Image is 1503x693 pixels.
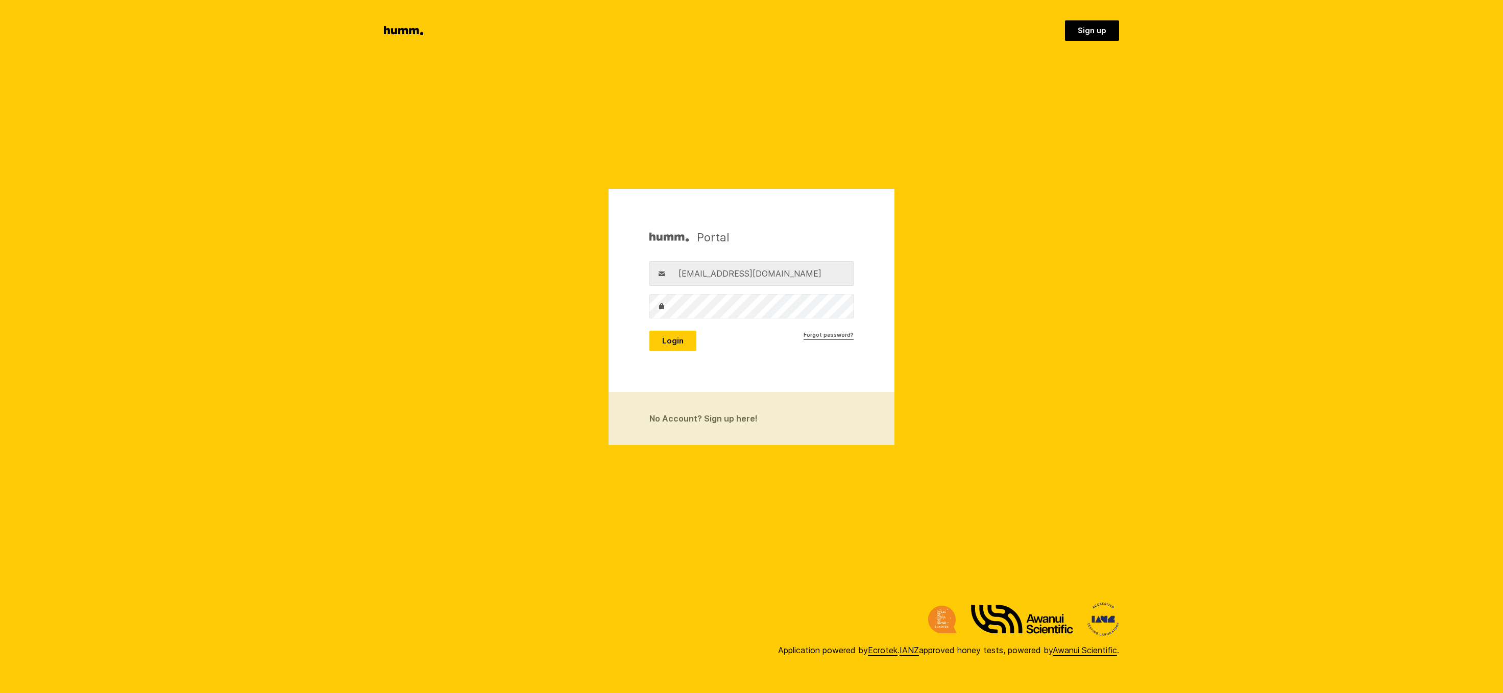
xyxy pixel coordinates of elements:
[609,392,894,445] a: No Account? Sign up here!
[900,645,919,656] a: IANZ
[971,605,1073,634] img: Awanui Scientific
[649,230,689,245] img: Humm
[649,331,696,351] button: Login
[778,644,1119,656] div: Application powered by . approved honey tests, powered by .
[649,230,730,245] h1: Portal
[1065,20,1119,41] a: Sign up
[804,331,854,340] a: Forgot password?
[1053,645,1117,656] a: Awanui Scientific
[1087,603,1119,636] img: International Accreditation New Zealand
[928,606,957,633] img: Ecrotek
[868,645,898,656] a: Ecrotek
